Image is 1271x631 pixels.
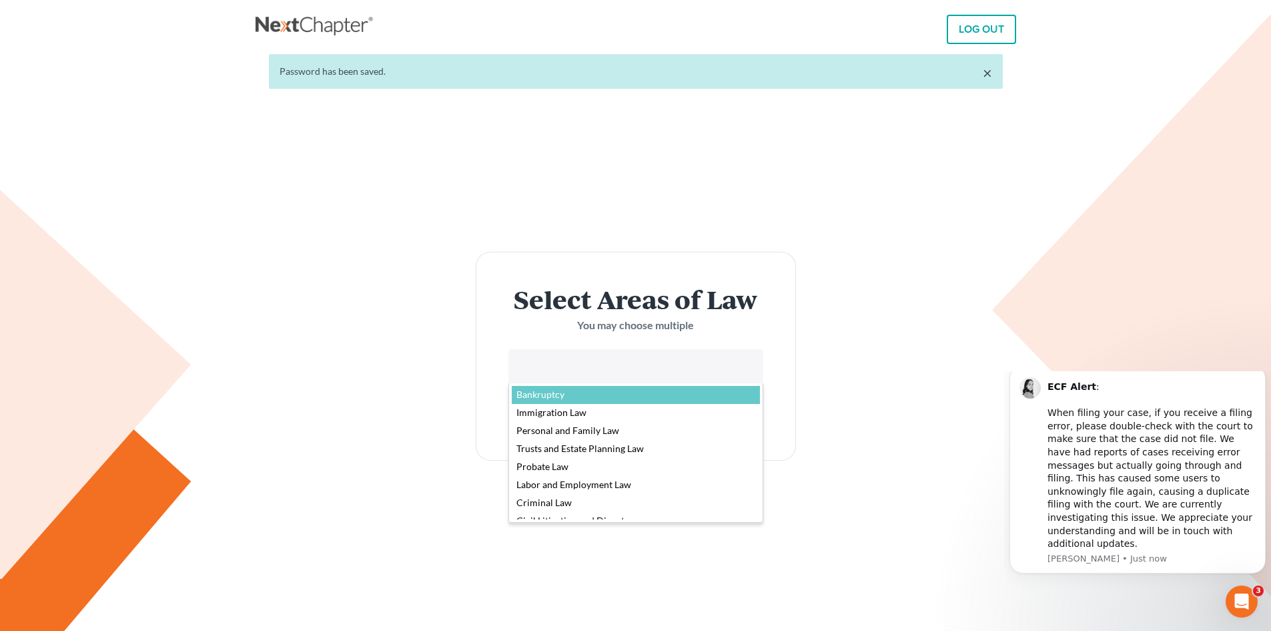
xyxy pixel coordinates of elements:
div: Personal and Family Law [512,422,760,440]
b: ECF Alert [43,10,92,21]
div: Bankruptcy [512,386,760,404]
div: Immigration Law [512,404,760,422]
div: Probate Law [512,458,760,476]
div: Civil Litigation and Disputes [512,512,760,530]
div: Message content [43,3,252,180]
div: Criminal Law [512,494,760,512]
div: Labor and Employment Law [512,476,760,494]
p: Message from Lindsey, sent Just now [43,182,252,194]
iframe: Intercom live chat [1226,586,1258,618]
div: Trusts and Estate Planning Law [512,440,760,458]
iframe: Intercom notifications message [1004,371,1271,595]
div: : ​ When filing your case, if you receive a filing error, please double-check with the court to m... [43,9,252,180]
img: Profile image for Lindsey [15,6,37,27]
span: 3 [1253,586,1264,596]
